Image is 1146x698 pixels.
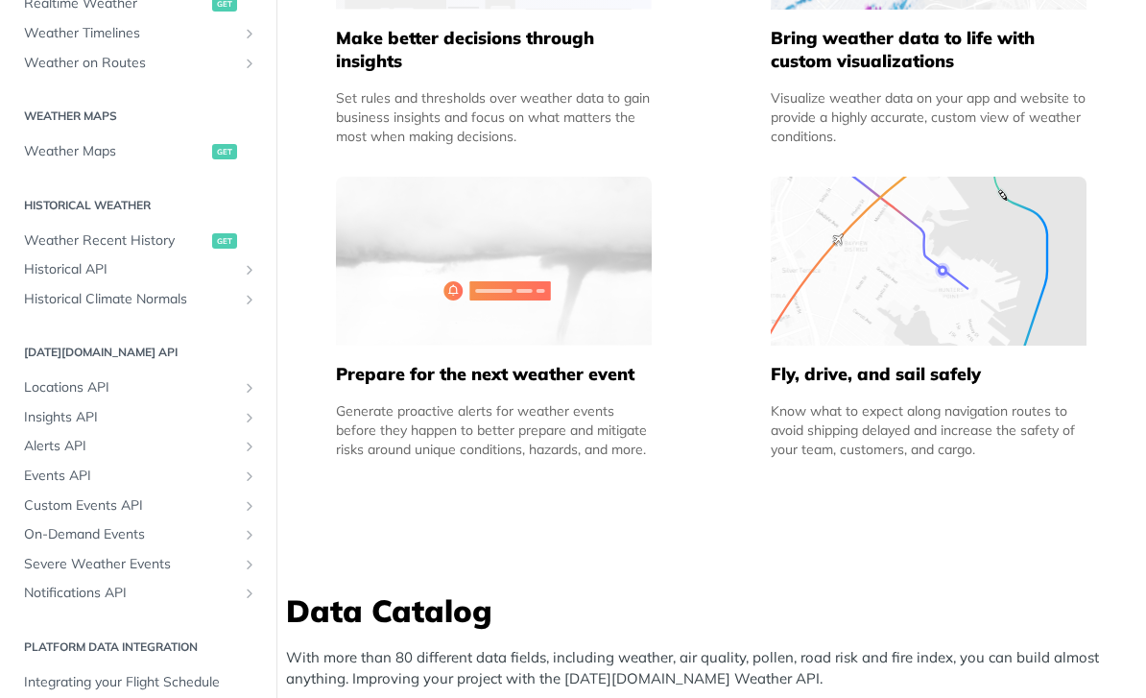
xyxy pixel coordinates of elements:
span: Alerts API [24,437,237,456]
button: Show subpages for Locations API [242,380,257,396]
a: Weather TimelinesShow subpages for Weather Timelines [14,19,262,48]
span: get [212,144,237,159]
h2: [DATE][DOMAIN_NAME] API [14,344,262,361]
button: Show subpages for Historical API [242,262,257,277]
span: Weather Timelines [24,24,237,43]
a: On-Demand EventsShow subpages for On-Demand Events [14,520,262,549]
a: Events APIShow subpages for Events API [14,462,262,491]
span: Weather Recent History [24,231,207,251]
span: Severe Weather Events [24,555,237,574]
a: Insights APIShow subpages for Insights API [14,403,262,432]
button: Show subpages for Custom Events API [242,498,257,514]
img: 994b3d6-mask-group-32x.svg [771,177,1087,345]
button: Show subpages for Weather on Routes [242,56,257,71]
h5: Bring weather data to life with custom visualizations [771,27,1087,73]
h5: Make better decisions through insights [336,27,653,73]
a: Custom Events APIShow subpages for Custom Events API [14,492,262,520]
p: With more than 80 different data fields, including weather, air quality, pollen, road risk and fi... [286,647,1146,690]
span: Insights API [24,408,237,427]
button: Show subpages for Weather Timelines [242,26,257,41]
span: Weather Maps [24,142,207,161]
a: Weather on RoutesShow subpages for Weather on Routes [14,49,262,78]
span: Events API [24,467,237,486]
button: Show subpages for Events API [242,469,257,484]
span: Historical API [24,260,237,279]
span: Notifications API [24,584,237,603]
a: Weather Recent Historyget [14,227,262,255]
div: Visualize weather data on your app and website to provide a highly accurate, custom view of weath... [771,88,1087,146]
a: Locations APIShow subpages for Locations API [14,373,262,402]
button: Show subpages for Insights API [242,410,257,425]
span: Historical Climate Normals [24,290,237,309]
h2: Platform DATA integration [14,638,262,656]
span: Integrating your Flight Schedule [24,673,257,692]
a: Historical APIShow subpages for Historical API [14,255,262,284]
button: Show subpages for Alerts API [242,439,257,454]
h2: Historical Weather [14,197,262,214]
button: Show subpages for Historical Climate Normals [242,292,257,307]
div: Set rules and thresholds over weather data to gain business insights and focus on what matters th... [336,88,653,146]
h5: Prepare for the next weather event [336,363,653,386]
a: Integrating your Flight Schedule [14,668,262,697]
button: Show subpages for On-Demand Events [242,527,257,542]
a: Notifications APIShow subpages for Notifications API [14,579,262,608]
h3: Data Catalog [286,590,1146,632]
a: Alerts APIShow subpages for Alerts API [14,432,262,461]
h5: Fly, drive, and sail safely [771,363,1087,386]
span: On-Demand Events [24,525,237,544]
div: Generate proactive alerts for weather events before they happen to better prepare and mitigate ri... [336,401,653,459]
span: Weather on Routes [24,54,237,73]
span: get [212,233,237,249]
a: Weather Mapsget [14,137,262,166]
a: Severe Weather EventsShow subpages for Severe Weather Events [14,550,262,579]
button: Show subpages for Severe Weather Events [242,557,257,572]
span: Locations API [24,378,237,397]
h2: Weather Maps [14,108,262,125]
button: Show subpages for Notifications API [242,586,257,601]
div: Know what to expect along navigation routes to avoid shipping delayed and increase the safety of ... [771,401,1087,459]
img: 2c0a313-group-496-12x.svg [336,177,653,345]
span: Custom Events API [24,496,237,516]
a: Historical Climate NormalsShow subpages for Historical Climate Normals [14,285,262,314]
